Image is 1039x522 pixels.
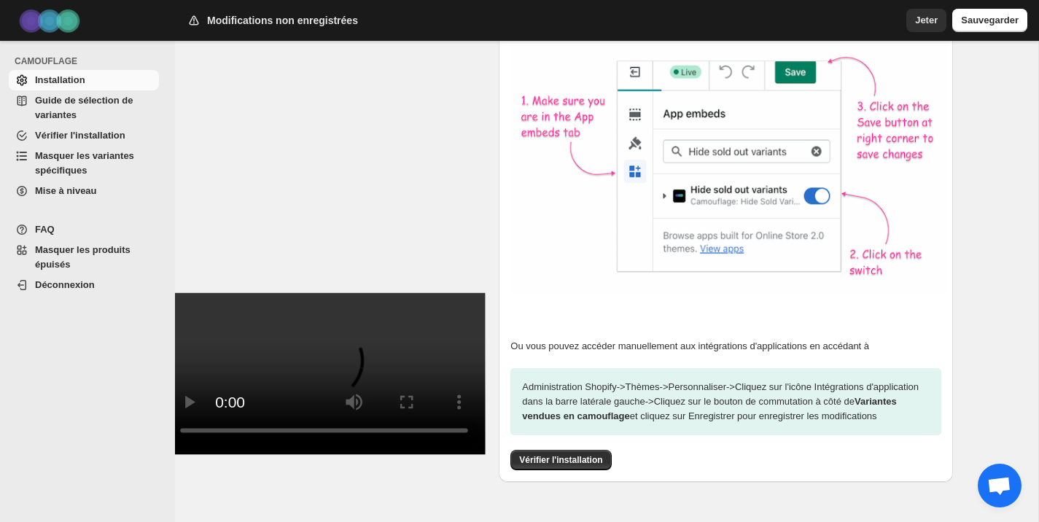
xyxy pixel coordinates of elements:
[9,275,159,295] a: Déconnexion
[510,340,869,351] font: Ou vous pouvez accéder manuellement aux intégrations d'applications en accédant à
[15,56,77,66] font: CAMOUFLAGE
[654,396,855,407] font: Cliquez sur le bouton de commutation à côté de
[978,464,1022,507] a: Ouvrir le chat
[510,454,611,465] a: Vérifier l'installation
[510,39,948,294] img: camouflage activé
[630,410,877,421] font: et cliquez sur Enregistrer pour enregistrer les modifications
[906,9,946,32] button: Jeter
[519,455,602,465] font: Vérifier l'installation
[961,15,1019,26] font: Sauvegarder
[915,15,938,26] font: Jeter
[35,185,97,196] font: Mise à niveau
[660,381,669,392] font: ->
[35,244,131,270] font: Masquer les produits épuisés
[9,90,159,125] a: Guide de sélection de variantes
[9,125,159,146] a: Vérifier l'installation
[726,381,735,392] font: ->
[9,240,159,275] a: Masquer les produits épuisés
[9,146,159,181] a: Masquer les variantes spécifiques
[9,70,159,90] a: Installation
[617,381,626,392] font: ->
[9,181,159,201] a: Mise à niveau
[522,381,616,392] font: Administration Shopify
[35,130,125,141] font: Vérifier l'installation
[668,381,726,392] font: Personnaliser
[35,224,55,235] font: FAQ
[35,150,134,176] font: Masquer les variantes spécifiques
[163,293,486,454] video: Activer le camouflage dans les intégrations d'applications thématiques
[207,15,358,26] font: Modifications non enregistrées
[35,95,133,120] font: Guide de sélection de variantes
[510,450,611,470] button: Vérifier l'installation
[9,219,159,240] a: FAQ
[645,396,654,407] font: ->
[952,9,1027,32] button: Sauvegarder
[626,381,660,392] font: Thèmes
[35,279,95,290] font: Déconnexion
[35,74,85,85] font: Installation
